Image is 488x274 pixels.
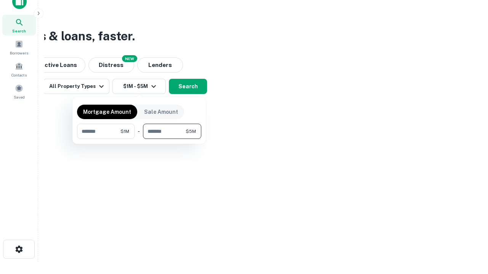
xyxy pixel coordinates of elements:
[186,128,196,135] span: $5M
[144,108,178,116] p: Sale Amount
[138,124,140,139] div: -
[120,128,129,135] span: $1M
[83,108,131,116] p: Mortgage Amount
[450,213,488,250] iframe: Chat Widget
